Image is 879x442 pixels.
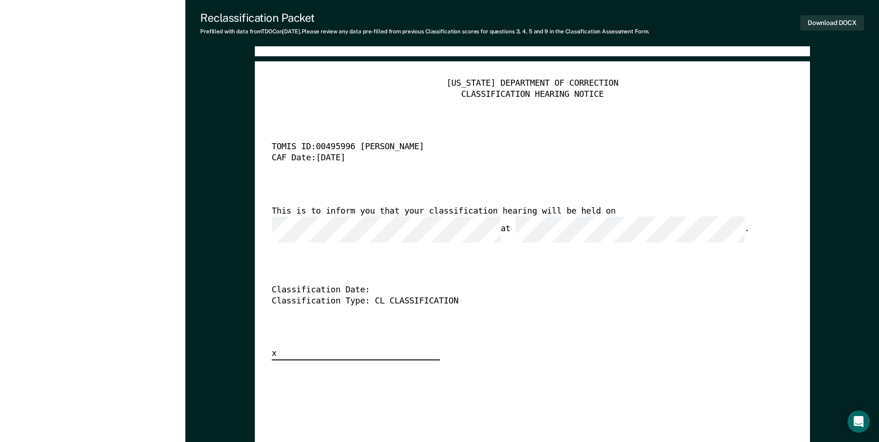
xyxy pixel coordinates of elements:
div: Open Intercom Messenger [847,410,870,433]
div: Prefilled with data from TDOC on [DATE] . Please review any data pre-filled from previous Classif... [200,28,649,35]
div: CLASSIFICATION HEARING NOTICE [272,89,793,100]
div: TOMIS ID: 00495996 [PERSON_NAME] [272,142,767,153]
button: Download DOCX [800,15,864,31]
div: CAF Date: [DATE] [272,153,767,164]
div: This is to inform you that your classification hearing will be held on at . [272,206,767,242]
div: Classification Type: CL CLASSIFICATION [272,296,767,307]
div: Classification Date: [272,284,767,296]
div: x [272,348,440,360]
div: Reclassification Packet [200,11,649,25]
div: [US_STATE] DEPARTMENT OF CORRECTION [272,78,793,89]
